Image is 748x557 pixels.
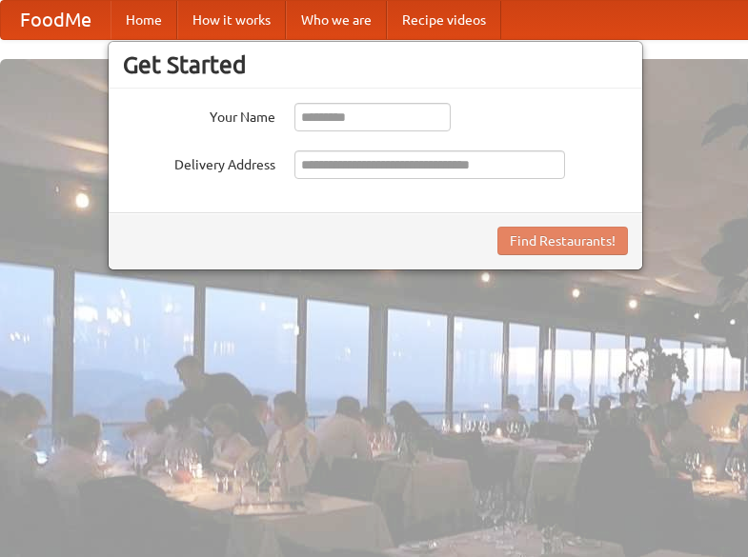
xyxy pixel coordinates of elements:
[111,1,177,39] a: Home
[123,103,275,127] label: Your Name
[123,150,275,174] label: Delivery Address
[497,227,628,255] button: Find Restaurants!
[177,1,286,39] a: How it works
[387,1,501,39] a: Recipe videos
[286,1,387,39] a: Who we are
[123,50,628,79] h3: Get Started
[1,1,111,39] a: FoodMe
